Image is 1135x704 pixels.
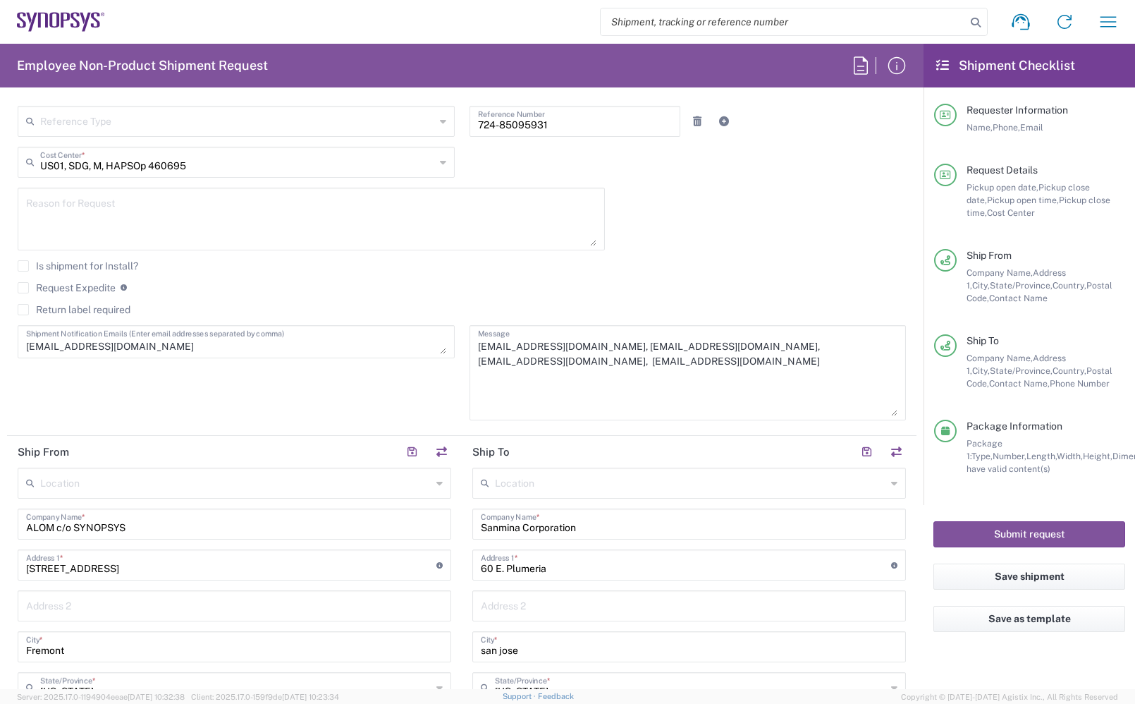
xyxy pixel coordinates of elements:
span: Country, [1053,365,1086,376]
span: Email [1020,122,1043,133]
span: City, [972,365,990,376]
span: Copyright © [DATE]-[DATE] Agistix Inc., All Rights Reserved [901,691,1118,703]
a: Add Reference [714,111,734,131]
span: Type, [971,451,993,461]
span: Contact Name, [989,378,1050,389]
h2: Ship To [472,445,510,459]
label: Request Expedite [18,282,116,293]
h2: Ship From [18,445,69,459]
button: Submit request [933,521,1125,547]
span: Ship To [967,335,999,346]
span: Length, [1026,451,1057,461]
span: Pickup open time, [987,195,1059,205]
label: Return label required [18,304,130,315]
span: [DATE] 10:32:38 [128,693,185,701]
a: Support [503,692,538,700]
span: Pickup open date, [967,182,1038,193]
span: Package Information [967,420,1062,432]
span: [DATE] 10:23:34 [282,693,339,701]
span: Width, [1057,451,1083,461]
span: Cost Center [987,207,1035,218]
span: Country, [1053,280,1086,291]
span: Name, [967,122,993,133]
span: Phone Number [1050,378,1110,389]
span: City, [972,280,990,291]
button: Save as template [933,606,1125,632]
span: Company Name, [967,353,1033,363]
input: Shipment, tracking or reference number [601,8,966,35]
label: Is shipment for Install? [18,260,138,272]
span: State/Province, [990,280,1053,291]
span: Server: 2025.17.0-1194904eeae [17,693,185,701]
a: Feedback [538,692,574,700]
button: Save shipment [933,564,1125,590]
span: Contact Name [989,293,1048,303]
a: Remove Reference [687,111,707,131]
span: Requester Information [967,104,1068,116]
span: State/Province, [990,365,1053,376]
h2: Shipment Checklist [936,57,1075,74]
span: Phone, [993,122,1020,133]
span: Ship From [967,250,1012,261]
span: Client: 2025.17.0-159f9de [191,693,339,701]
span: Height, [1083,451,1112,461]
span: Package 1: [967,438,1002,461]
h2: Employee Non-Product Shipment Request [17,57,268,74]
span: Number, [993,451,1026,461]
span: Company Name, [967,267,1033,278]
span: Request Details [967,164,1038,176]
